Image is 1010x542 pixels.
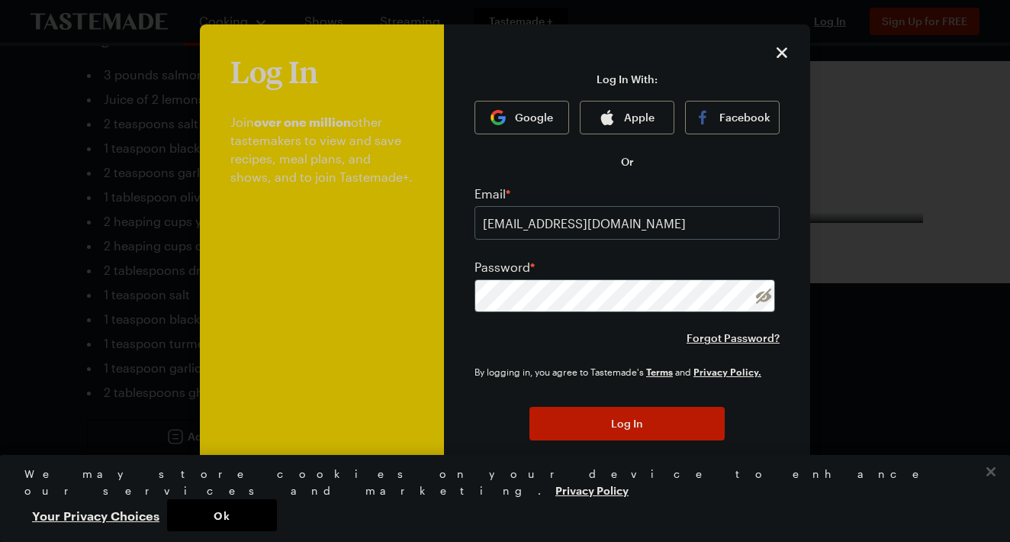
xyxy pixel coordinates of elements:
[974,455,1008,489] button: Close
[580,101,674,134] button: Apple
[555,482,629,497] a: More information about your privacy, opens in a new tab
[685,101,780,134] button: Facebook
[474,185,510,203] label: Email
[24,466,973,499] div: We may store cookies on your device to enhance our services and marketing.
[474,258,535,276] label: Password
[687,331,780,346] button: Forgot Password?
[230,89,413,516] p: Join other tastemakers to view and save recipes, meal plans, and shows, and to join Tastemade+.
[24,499,167,531] button: Your Privacy Choices
[474,364,767,379] div: By logging in, you agree to Tastemade's and
[693,365,761,378] a: Tastemade Privacy Policy
[611,416,643,431] span: Log In
[621,154,634,169] span: Or
[24,466,973,531] div: Privacy
[167,499,277,531] button: Ok
[474,101,569,134] button: Google
[529,407,725,440] button: Log In
[230,55,318,89] h1: Log In
[646,365,673,378] a: Tastemade Terms of Service
[597,73,658,85] p: Log In With:
[254,115,351,129] b: over one million
[772,43,792,63] button: Close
